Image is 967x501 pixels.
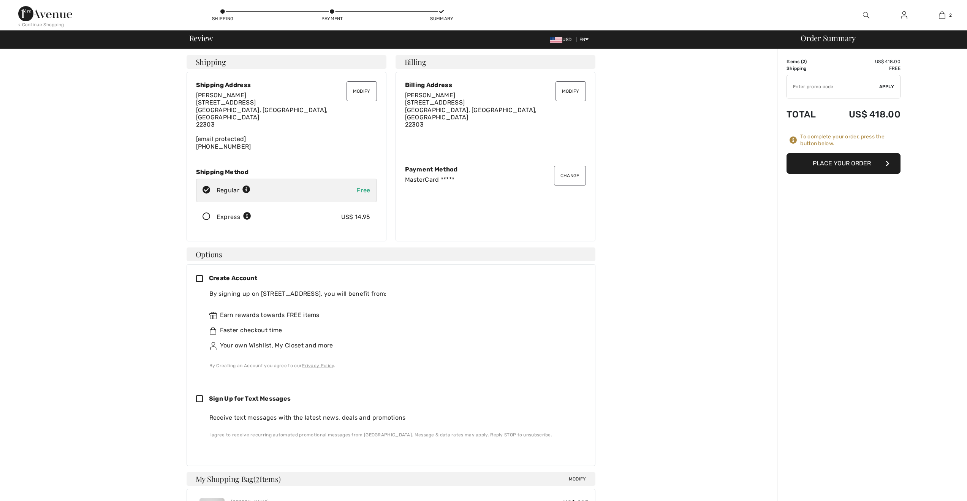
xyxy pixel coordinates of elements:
[196,92,247,99] span: [PERSON_NAME]
[405,58,426,66] span: Billing
[196,58,226,66] span: Shipping
[209,274,257,282] span: Create Account
[430,15,453,22] div: Summary
[787,101,828,127] td: Total
[253,474,280,484] span: ( Items)
[863,11,869,20] img: search the website
[791,34,962,42] div: Order Summary
[405,99,537,128] span: [STREET_ADDRESS] [GEOGRAPHIC_DATA], [GEOGRAPHIC_DATA], [GEOGRAPHIC_DATA] 22303
[18,21,64,28] div: < Continue Shopping
[347,81,377,101] button: Modify
[196,135,246,143] a: [email protected]
[405,92,456,99] span: [PERSON_NAME]
[302,363,334,368] a: Privacy Policy
[802,59,805,64] span: 2
[554,166,586,185] button: Change
[949,12,952,19] span: 2
[209,431,580,438] div: I agree to receive recurring automated promotional messages from [GEOGRAPHIC_DATA]. Message & dat...
[209,413,580,422] div: Receive text messages with the latest news, deals and promotions
[209,342,217,350] img: ownWishlist.svg
[579,37,589,42] span: EN
[405,166,586,173] div: Payment Method
[18,6,72,21] img: 1ère Avenue
[209,326,580,335] div: Faster checkout time
[787,75,879,98] input: Promo code
[787,65,828,72] td: Shipping
[209,395,291,402] span: Sign Up for Text Messages
[828,65,901,72] td: Free
[256,473,260,483] span: 2
[550,37,575,42] span: USD
[895,11,913,20] a: Sign In
[211,15,234,22] div: Shipping
[196,99,328,128] span: [STREET_ADDRESS] [GEOGRAPHIC_DATA], [GEOGRAPHIC_DATA], [GEOGRAPHIC_DATA] 22303
[196,81,377,89] div: Shipping Address
[217,186,250,195] div: Regular
[209,327,217,335] img: faster.svg
[550,37,562,43] img: US Dollar
[209,312,217,319] img: rewards.svg
[800,133,901,147] div: To complete your order, press the button below.
[209,362,580,369] div: By Creating an Account you agree to our .
[321,15,343,22] div: Payment
[939,11,945,20] img: My Bag
[405,81,586,89] div: Billing Address
[209,311,580,320] div: Earn rewards towards FREE items
[569,475,586,483] span: Modify
[196,168,377,176] div: Shipping Method
[828,101,901,127] td: US$ 418.00
[787,153,901,174] button: Place Your Order
[196,92,377,150] div: [PHONE_NUMBER]
[901,11,907,20] img: My Info
[209,289,580,298] div: By signing up on [STREET_ADDRESS], you will benefit from:
[341,212,370,222] div: US$ 14.95
[217,212,251,222] div: Express
[787,58,828,65] td: Items ( )
[189,34,213,42] span: Review
[356,187,370,194] span: Free
[923,11,961,20] a: 2
[187,247,595,261] h4: Options
[209,341,580,350] div: Your own Wishlist, My Closet and more
[556,81,586,101] button: Modify
[187,472,595,486] h4: My Shopping Bag
[828,58,901,65] td: US$ 418.00
[879,83,894,90] span: Apply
